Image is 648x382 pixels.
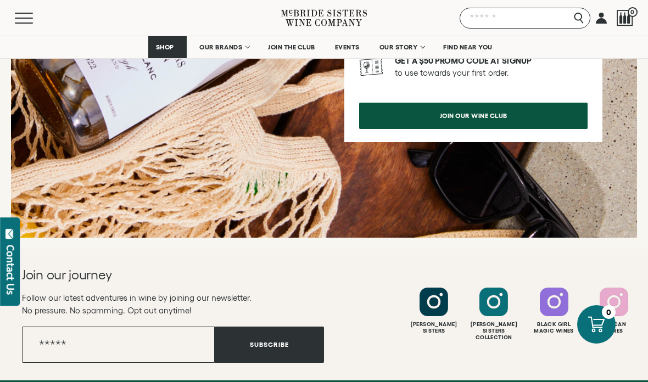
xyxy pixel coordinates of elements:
a: EVENTS [328,36,367,58]
span: 0 [628,7,638,17]
div: Contact Us [5,245,16,295]
p: to use towards your first order. [395,55,588,79]
a: OUR STORY [372,36,431,58]
span: join our wine club [421,105,527,126]
span: JOIN THE CLUB [268,43,315,51]
p: Follow our latest adventures in wine by joining our newsletter. No pressure. No spamming. Opt out... [22,291,324,317]
div: Black Girl Magic Wines [526,321,583,334]
a: Follow McBride Sisters Collection on Instagram [PERSON_NAME] SistersCollection [465,288,522,341]
span: SHOP [155,43,174,51]
a: Follow SHE CAN Wines on Instagram She CanWines [585,288,643,334]
strong: Get a $50 promo code at signup [395,56,532,65]
a: Follow Black Girl Magic Wines on Instagram Black GirlMagic Wines [526,288,583,334]
a: JOIN THE CLUB [261,36,322,58]
div: [PERSON_NAME] Sisters Collection [465,321,522,341]
a: OUR BRANDS [192,36,255,58]
input: Email [22,327,215,363]
a: join our wine club [359,103,588,129]
span: OUR BRANDS [199,43,242,51]
span: FIND NEAR YOU [443,43,493,51]
a: FIND NEAR YOU [436,36,500,58]
span: EVENTS [335,43,360,51]
a: Follow McBride Sisters on Instagram [PERSON_NAME]Sisters [405,288,462,334]
a: SHOP [148,36,187,58]
div: [PERSON_NAME] Sisters [405,321,462,334]
button: Subscribe [215,327,324,363]
span: OUR STORY [379,43,418,51]
div: 0 [602,305,616,319]
h2: Join our journey [22,266,294,284]
button: Mobile Menu Trigger [15,13,54,24]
